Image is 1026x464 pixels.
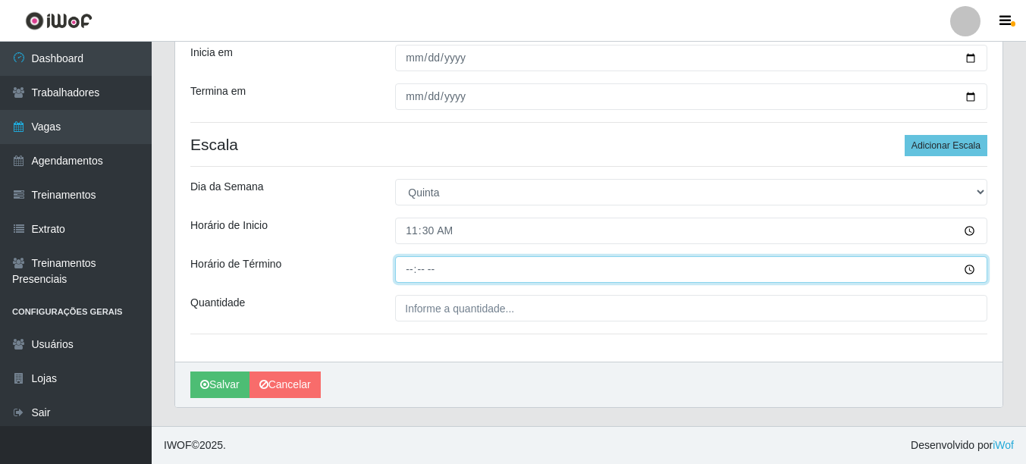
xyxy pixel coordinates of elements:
[190,372,249,398] button: Salvar
[190,218,268,234] label: Horário de Inicio
[190,295,245,311] label: Quantidade
[190,45,233,61] label: Inicia em
[905,135,987,156] button: Adicionar Escala
[395,83,987,110] input: 00/00/0000
[395,256,987,283] input: 00:00
[395,45,987,71] input: 00/00/0000
[190,83,246,99] label: Termina em
[164,439,192,451] span: IWOF
[249,372,321,398] a: Cancelar
[911,437,1014,453] span: Desenvolvido por
[190,179,264,195] label: Dia da Semana
[190,135,987,154] h4: Escala
[395,218,987,244] input: 00:00
[25,11,93,30] img: CoreUI Logo
[395,295,987,321] input: Informe a quantidade...
[190,256,281,272] label: Horário de Término
[164,437,226,453] span: © 2025 .
[993,439,1014,451] a: iWof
